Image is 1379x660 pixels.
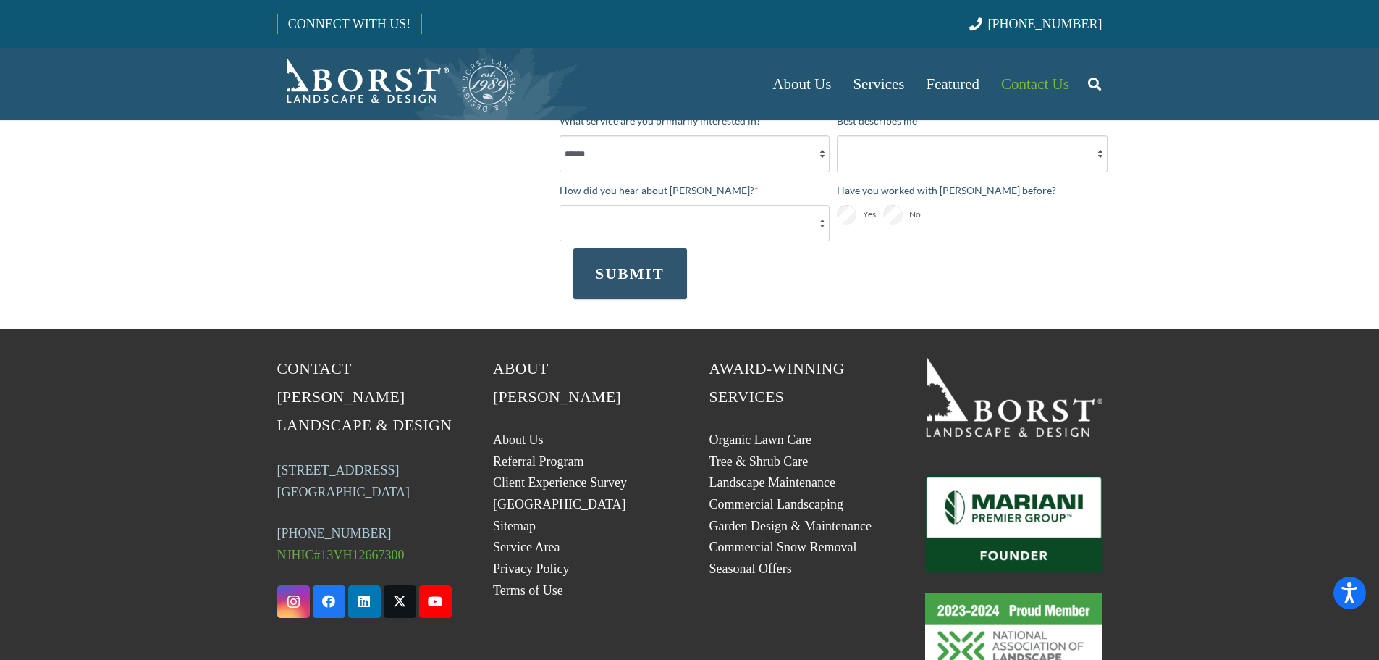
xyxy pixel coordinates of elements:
a: LinkedIn [348,585,381,618]
a: [STREET_ADDRESS][GEOGRAPHIC_DATA] [277,463,410,499]
a: About Us [493,433,544,447]
select: How did you hear about [PERSON_NAME]?* [560,205,830,241]
a: Referral Program [493,454,583,469]
input: No [883,205,903,225]
a: [PHONE_NUMBER] [969,17,1102,31]
a: Seasonal Offers [709,561,792,576]
span: Contact Us [1001,75,1069,93]
a: Organic Lawn Care [709,433,812,447]
a: Facebook [313,585,345,618]
span: Featured [927,75,979,93]
a: [PHONE_NUMBER] [277,526,392,540]
a: CONNECT WITH US! [278,7,421,41]
a: YouTube [419,585,452,618]
a: Service Area [493,540,560,554]
span: How did you hear about [PERSON_NAME]? [560,184,754,196]
a: Client Experience Survey [493,475,627,490]
a: X [384,585,416,618]
a: Landscape Maintenance [709,475,835,490]
span: Award-Winning Services [709,360,845,406]
input: Yes [837,205,856,225]
select: Best describes me [837,135,1108,172]
span: Contact [PERSON_NAME] Landscape & Design [277,360,452,434]
span: Services [853,75,904,93]
a: Mariani_Badge_Full_Founder [925,476,1102,573]
a: Featured [916,48,990,120]
a: Garden Design & Maintenance [709,519,872,533]
button: SUBMIT [573,248,687,299]
a: Commercial Landscaping [709,497,843,511]
span: [PHONE_NUMBER] [988,17,1102,31]
a: Sitemap [493,519,536,533]
a: Tree & Shrub Care [709,454,809,469]
a: Services [842,48,915,120]
a: Search [1080,66,1109,102]
span: About Us [772,75,831,93]
span: About [PERSON_NAME] [493,360,621,406]
a: Commercial Snow Removal [709,540,857,554]
a: About Us [762,48,842,120]
a: Borst-Logo [277,55,518,113]
span: NJHIC#13VH12667300 [277,548,405,562]
a: Privacy Policy [493,561,570,576]
span: No [909,206,921,223]
a: Contact Us [990,48,1080,120]
span: Yes [863,206,876,223]
span: Have you worked with [PERSON_NAME] before? [837,184,1056,196]
select: What service are you primarily interested in? [560,135,830,172]
a: 19BorstLandscape_Logo_W [925,355,1102,436]
a: [GEOGRAPHIC_DATA] [493,497,626,511]
a: Terms of Use [493,583,563,598]
span: Best describes me [837,114,917,127]
a: Instagram [277,585,310,618]
span: What service are you primarily interested in? [560,114,761,127]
